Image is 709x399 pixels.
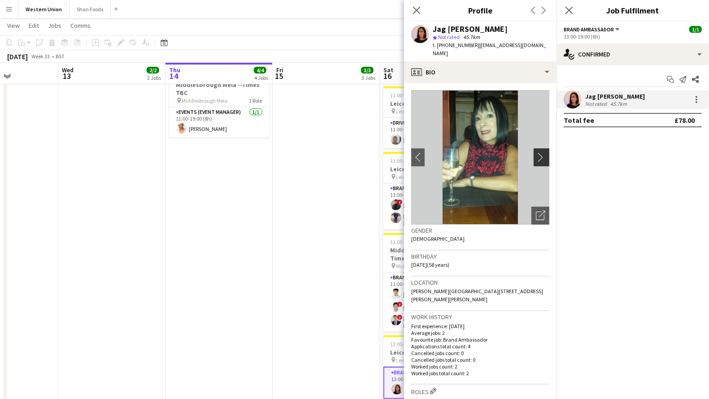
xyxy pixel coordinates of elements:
span: Brand Ambassador [564,26,614,33]
app-job-card: 11:00-19:00 (8h)1/1Leicester Mela --Times TBC Leicester Mela1 RoleDriver1/111:00-19:00 (8h)[PERSO... [383,87,484,148]
div: £78.00 [674,116,695,125]
p: First experience: [DATE] [411,323,549,330]
h3: Birthday [411,252,549,260]
span: | [EMAIL_ADDRESS][DOMAIN_NAME] [433,42,546,56]
h3: Location [411,278,549,286]
div: Bio [404,61,557,83]
app-job-card: 11:00-19:00 (8h)3/3Middlesborough Mela --Times TBC Middlesborough Mela1 RoleBrand Ambassador3/311... [383,233,484,332]
span: Leicester Mela [396,173,429,180]
span: Fri [276,66,283,74]
h3: Leicester Mela --Times TBC [383,165,484,173]
h3: Profile [404,4,557,16]
a: View [4,20,23,31]
span: [PERSON_NAME][GEOGRAPHIC_DATA][STREET_ADDRESS][PERSON_NAME][PERSON_NAME] [411,288,543,303]
div: 3 Jobs [361,74,375,81]
app-card-role: Events (Event Manager)1/111:00-19:00 (8h)[PERSON_NAME] [169,107,270,138]
h3: Middlesbrough Mela --Times TBC [169,81,270,97]
h3: Gender [411,226,549,234]
span: 1 Role [249,97,262,104]
div: Not rated [585,100,609,107]
h3: Work history [411,313,549,321]
app-card-role: Driver1/111:00-19:00 (8h)[PERSON_NAME] [383,118,484,148]
app-job-card: 13:00-19:00 (6h)1/1Leicester Mela --Times TBC Leicester Mela1 RoleBrand Ambassador1/113:00-19:00 ... [383,335,484,399]
div: Open photos pop-in [531,207,549,225]
h3: Leicester Mela --Times TBC [383,348,484,356]
span: Sat [383,66,393,74]
div: Jag [PERSON_NAME] [433,25,508,33]
div: 45.7km [609,100,629,107]
p: Favourite job: Brand Ambassador [411,336,549,343]
span: Wed [62,66,74,74]
span: 4/4 [254,67,266,74]
p: Cancelled jobs count: 0 [411,350,549,356]
span: 15 [275,71,283,81]
span: 13:00-19:00 (6h) [391,341,427,347]
app-card-role: Brand Ambassador2/211:00-19:00 (8h)![PERSON_NAME][PERSON_NAME] [PERSON_NAME] [PERSON_NAME] [383,183,484,230]
app-card-role: Brand Ambassador1/113:00-19:00 (6h)Jag [PERSON_NAME] [383,367,484,399]
div: 13:00-19:00 (6h) [564,33,702,40]
span: Thu [169,66,180,74]
div: 4 Jobs [254,74,268,81]
app-card-role: Brand Ambassador3/311:00-19:00 (8h)[PERSON_NAME]![PERSON_NAME]![PERSON_NAME] [PERSON_NAME] [383,273,484,332]
p: Average jobs: 2 [411,330,549,336]
span: Jobs [48,22,61,30]
button: Brand Ambassador [564,26,621,33]
p: Cancelled jobs total count: 0 [411,356,549,363]
span: View [7,22,20,30]
span: [DEMOGRAPHIC_DATA] [411,235,465,242]
span: Middlesbrough Mela [182,97,228,104]
span: 16 [382,71,393,81]
button: Shan Foods [70,0,111,18]
div: Total fee [564,116,594,125]
span: ! [397,199,403,205]
a: Comms [67,20,94,31]
span: Leicester Mela [396,357,429,364]
h3: Job Fulfilment [557,4,709,16]
span: Week 33 [30,53,52,60]
p: Worked jobs total count: 2 [411,370,549,377]
span: Leicester Mela [396,108,429,115]
span: 11:00-19:00 (8h) [391,157,427,164]
img: Crew avatar or photo [411,90,549,225]
span: Comms [70,22,91,30]
button: Western Union [18,0,70,18]
span: 11:00-19:00 (8h) [391,239,427,245]
span: Edit [29,22,39,30]
h3: Leicester Mela --Times TBC [383,100,484,108]
span: 13 [61,71,74,81]
span: 3/3 [361,67,374,74]
div: BST [56,53,65,60]
a: Jobs [44,20,65,31]
div: Confirmed [557,43,709,65]
span: [DATE] (58 years) [411,261,449,268]
span: 1/1 [689,26,702,33]
p: Worked jobs count: 2 [411,363,549,370]
app-job-card: In progress11:00-19:00 (8h)1/1Middlesbrough Mela --Times TBC Middlesbrough Mela1 RoleEvents (Even... [169,61,270,138]
h3: Roles [411,386,549,396]
span: 14 [168,71,180,81]
span: t. [PHONE_NUMBER] [433,42,479,48]
span: Middlesborough Mela [396,263,445,269]
div: Jag [PERSON_NAME] [585,92,645,100]
a: Edit [25,20,43,31]
h3: Middlesborough Mela --Times TBC [383,246,484,262]
div: [DATE] [7,52,28,61]
span: ! [397,315,403,320]
span: 11:00-19:00 (8h) [391,92,427,99]
div: 2 Jobs [147,74,161,81]
p: Applications total count: 4 [411,343,549,350]
span: ! [397,302,403,307]
app-job-card: 11:00-19:00 (8h)2/2Leicester Mela --Times TBC Leicester Mela1 RoleBrand Ambassador2/211:00-19:00 ... [383,152,484,230]
span: 2/2 [147,67,159,74]
span: 45.7km [461,34,482,40]
span: Not rated [438,34,460,40]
